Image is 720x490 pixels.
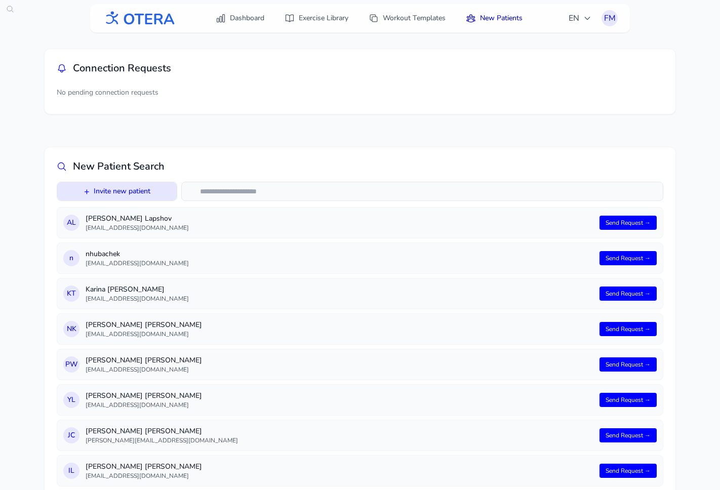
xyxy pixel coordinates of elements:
[86,365,593,374] p: [EMAIL_ADDRESS][DOMAIN_NAME]
[86,426,593,436] p: [PERSON_NAME] [PERSON_NAME]
[84,187,90,196] span: +
[57,182,177,200] button: +Invite new patient
[65,359,77,370] span: P W
[599,428,657,442] button: Send Request →
[86,214,593,224] p: [PERSON_NAME] Lapshov
[86,355,593,365] p: [PERSON_NAME] [PERSON_NAME]
[86,391,593,401] p: [PERSON_NAME] [PERSON_NAME]
[599,393,657,407] button: Send Request →
[86,462,593,472] p: [PERSON_NAME] [PERSON_NAME]
[86,249,593,259] p: nhubachek
[73,159,165,174] h2: New Patient Search
[73,61,171,75] h2: Connection Requests
[67,324,76,334] span: N K
[86,259,593,267] p: [EMAIL_ADDRESS][DOMAIN_NAME]
[86,330,593,338] p: [EMAIL_ADDRESS][DOMAIN_NAME]
[86,284,593,295] p: Karina [PERSON_NAME]
[86,320,593,330] p: [PERSON_NAME] [PERSON_NAME]
[102,7,175,30] img: OTERA logo
[599,322,657,336] button: Send Request →
[67,289,76,299] span: K T
[569,12,591,24] span: EN
[86,295,593,303] p: [EMAIL_ADDRESS][DOMAIN_NAME]
[460,9,529,27] a: New Patients
[363,9,452,27] a: Workout Templates
[599,464,657,478] button: Send Request →
[67,218,76,228] span: A L
[599,216,657,230] button: Send Request →
[57,84,663,102] p: No pending connection requests
[602,10,618,26] button: FM
[563,8,597,28] button: EN
[86,436,593,444] p: [PERSON_NAME][EMAIL_ADDRESS][DOMAIN_NAME]
[599,287,657,301] button: Send Request →
[599,357,657,372] button: Send Request →
[68,466,74,476] span: I L
[68,430,75,440] span: J C
[86,224,593,232] p: [EMAIL_ADDRESS][DOMAIN_NAME]
[67,395,75,405] span: Y L
[69,253,73,263] span: n
[278,9,354,27] a: Exercise Library
[599,251,657,265] button: Send Request →
[86,472,593,480] p: [EMAIL_ADDRESS][DOMAIN_NAME]
[86,401,593,409] p: [EMAIL_ADDRESS][DOMAIN_NAME]
[210,9,270,27] a: Dashboard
